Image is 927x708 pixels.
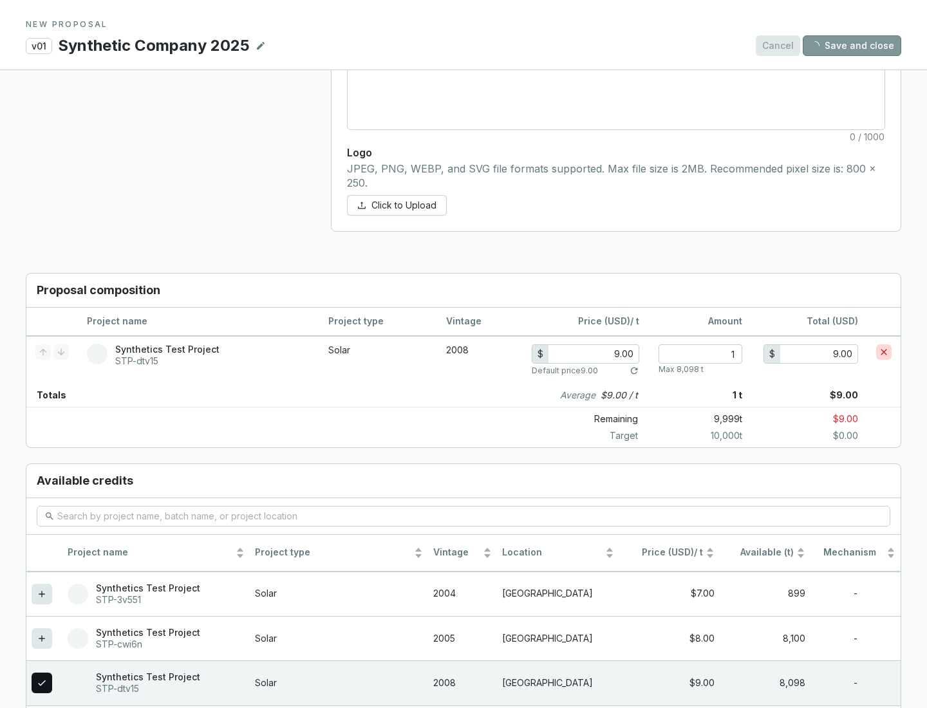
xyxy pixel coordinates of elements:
[319,336,437,384] td: Solar
[96,671,200,683] p: Synthetics Test Project
[96,594,200,606] p: STP-3v551
[347,195,447,216] button: Click to Upload
[255,546,411,559] span: Project type
[642,546,694,557] span: Price (USD)
[810,660,901,705] td: -
[816,546,884,559] span: Mechanism
[428,616,497,660] td: 2005
[250,535,428,572] th: Project type
[810,616,901,660] td: -
[57,35,250,57] p: Synthetic Company 2025
[319,308,437,336] th: Project type
[437,308,523,336] th: Vintage
[96,582,200,594] p: Synthetics Test Project
[803,35,901,56] button: Save and close
[347,162,885,190] p: JPEG, PNG, WEBP, and SVG file formats supported. Max file size is 2MB. Recommended pixel size is:...
[810,535,901,572] th: Mechanism
[371,199,436,212] span: Click to Upload
[115,355,220,367] p: STP-dtv15
[742,429,901,442] p: $0.00
[502,633,614,645] p: [GEOGRAPHIC_DATA]
[26,464,901,498] h3: Available credits
[825,39,894,52] span: Save and close
[532,410,648,428] p: Remaining
[78,308,319,336] th: Project name
[96,627,200,638] p: Synthetics Test Project
[250,616,428,660] td: Solar
[115,344,220,355] p: Synthetics Test Project
[624,588,715,600] div: $7.00
[26,384,66,407] p: Totals
[62,535,250,572] th: Project name
[250,572,428,616] td: Solar
[523,308,648,336] th: / t
[532,366,598,376] p: Default price 9.00
[502,546,603,559] span: Location
[560,389,595,402] i: Average
[502,588,614,600] p: [GEOGRAPHIC_DATA]
[433,546,480,559] span: Vintage
[810,572,901,616] td: -
[756,35,800,56] button: Cancel
[720,572,810,616] td: 899
[437,336,523,384] td: 2008
[57,509,871,523] input: Search by project name, batch name, or project location
[26,38,52,54] p: v01
[807,315,858,326] span: Total (USD)
[428,572,497,616] td: 2004
[428,535,497,572] th: Vintage
[809,40,820,51] span: loading
[532,345,548,363] div: $
[624,677,715,689] div: $9.00
[96,638,200,650] p: STP-cwi6n
[648,410,742,428] p: 9,999 t
[742,410,901,428] p: $9.00
[648,308,751,336] th: Amount
[428,660,497,705] td: 2008
[601,389,638,402] p: $9.00 / t
[26,274,901,308] h3: Proposal composition
[578,315,630,326] span: Price (USD)
[742,384,901,407] p: $9.00
[659,364,704,375] p: Max 8,098 t
[725,546,794,559] span: Available (t)
[648,429,742,442] p: 10,000 t
[648,384,742,407] p: 1 t
[764,345,780,363] div: $
[624,546,703,559] span: / t
[532,429,648,442] p: Target
[250,660,428,705] td: Solar
[720,660,810,705] td: 8,098
[96,683,200,694] p: STP-dtv15
[720,616,810,660] td: 8,100
[502,677,614,689] p: [GEOGRAPHIC_DATA]
[347,145,885,160] p: Logo
[624,633,715,645] div: $8.00
[26,19,901,30] p: NEW PROPOSAL
[68,546,233,559] span: Project name
[357,201,366,210] span: upload
[497,535,619,572] th: Location
[720,535,810,572] th: Available (t)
